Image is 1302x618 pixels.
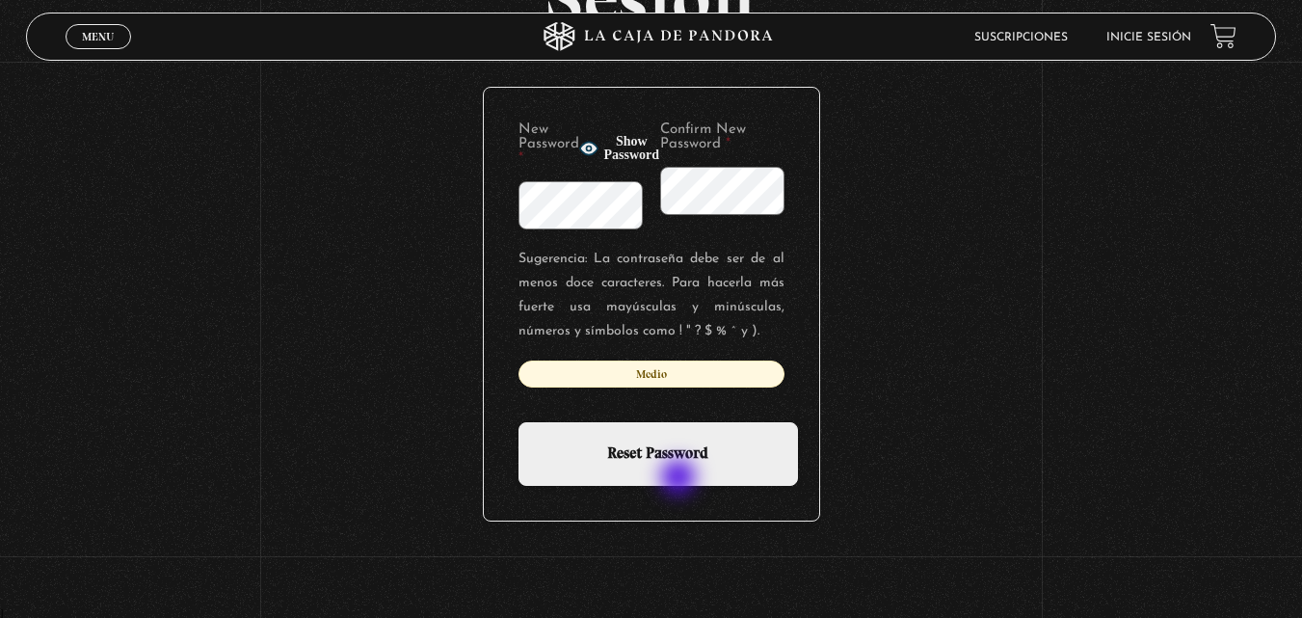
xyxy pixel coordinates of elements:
p: Sugerencia: La contraseña debe ser de al menos doce caracteres. Para hacerla más fuerte usa mayús... [518,247,784,344]
label: Confirm New Password [660,122,784,151]
abbr: Required Field [518,151,523,166]
a: Inicie sesión [1106,32,1191,43]
span: Cerrar [75,47,120,61]
span: Menu [82,31,114,42]
label: New Password [518,122,579,166]
input: Reset Password [518,422,798,486]
span: Show Password [604,135,660,162]
abbr: Required Field [726,137,731,151]
div: Medio [518,361,784,388]
a: Suscripciones [974,32,1068,43]
a: View your shopping cart [1210,23,1236,49]
button: Show Password [579,135,660,162]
